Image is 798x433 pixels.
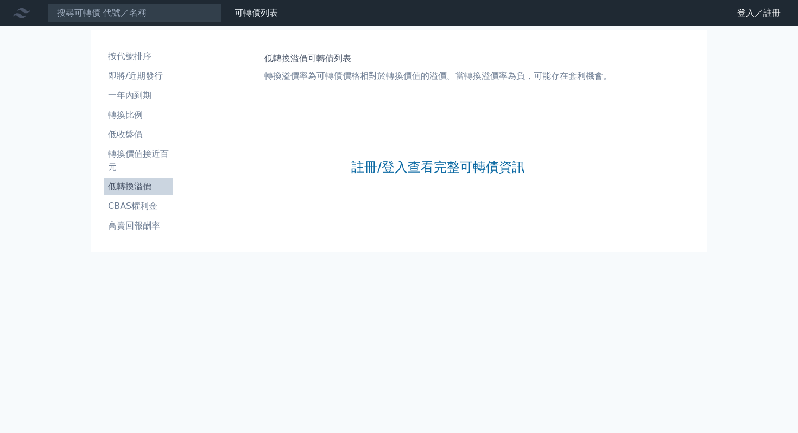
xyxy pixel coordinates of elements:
[104,219,173,232] li: 高賣回報酬率
[48,4,221,22] input: 搜尋可轉債 代號／名稱
[104,128,173,141] li: 低收盤價
[104,126,173,143] a: 低收盤價
[264,52,612,65] h1: 低轉換溢價可轉債列表
[104,178,173,195] a: 低轉換溢價
[104,89,173,102] li: 一年內到期
[104,180,173,193] li: 低轉換溢價
[104,145,173,176] a: 轉換價值接近百元
[104,67,173,85] a: 即將/近期發行
[104,217,173,234] a: 高賣回報酬率
[104,200,173,213] li: CBAS權利金
[104,50,173,63] li: 按代號排序
[104,106,173,124] a: 轉換比例
[104,198,173,215] a: CBAS權利金
[104,109,173,122] li: 轉換比例
[235,8,278,18] a: 可轉債列表
[264,69,612,82] p: 轉換溢價率為可轉債價格相對於轉換價值的溢價。當轉換溢價率為負，可能存在套利機會。
[729,4,789,22] a: 登入／註冊
[104,148,173,174] li: 轉換價值接近百元
[104,48,173,65] a: 按代號排序
[104,69,173,82] li: 即將/近期發行
[104,87,173,104] a: 一年內到期
[351,158,525,176] a: 註冊/登入查看完整可轉債資訊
